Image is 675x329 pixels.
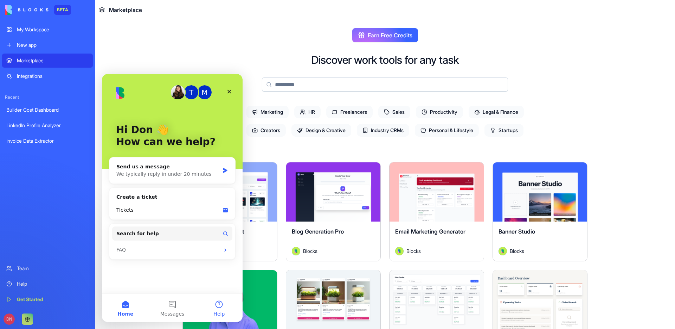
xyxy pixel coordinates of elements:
span: Startups [484,124,523,137]
a: New app [2,38,93,52]
div: Team [17,265,89,272]
img: logo [5,5,49,15]
span: Marketplace [109,6,142,14]
div: Get Started [17,296,89,303]
div: Banner Studio [499,227,581,247]
div: New app [17,42,89,49]
span: Sales [378,106,410,118]
a: Team [2,261,93,275]
a: Banner StudioAvatarBlocks [493,162,587,261]
span: Blocks [406,247,421,255]
span: Industry CRMs [357,124,409,137]
h2: Discover work tools for any task [311,54,459,66]
span: Personal & Lifestyle [415,124,479,137]
a: BETA [5,5,71,15]
img: Avatar [292,247,300,255]
span: DN [4,314,15,325]
img: Avatar [395,247,404,255]
span: Earn Free Credits [368,31,412,39]
a: LinkedIn Profile Analyzer [2,118,93,132]
span: Blocks [303,247,317,255]
span: Recent [2,94,93,100]
a: Help [2,277,93,291]
div: Invoice Data Extractor [6,137,89,144]
span: Creators [246,124,286,137]
div: Integrations [17,73,89,80]
a: Integrations [2,69,93,83]
span: Blog Generation Pro [292,228,344,235]
div: My Workspace [17,26,89,33]
iframe: Intercom live chat [102,74,243,322]
span: Email Marketing Generator [395,228,465,235]
a: Get Started [2,292,93,306]
span: Blocks [510,247,524,255]
div: BETA [54,5,71,15]
a: Invoice Data Extractor [2,134,93,148]
div: Help [17,280,89,287]
img: Avatar [499,247,507,255]
span: Marketing [246,106,289,118]
a: Marketplace [2,54,93,68]
span: Help [111,237,123,242]
div: Builder Cost Dashboard [6,106,89,113]
span: Productivity [416,106,463,118]
a: Blog Generation ProAvatarBlocks [286,162,381,261]
a: Email Marketing GeneratorAvatarBlocks [389,162,484,261]
span: Banner Studio [499,228,535,235]
div: LinkedIn Profile Analyzer [6,122,89,129]
button: Earn Free Credits [352,28,418,42]
span: Design & Creative [291,124,351,137]
a: Builder Cost Dashboard [2,103,93,117]
a: My Workspace [2,23,93,37]
div: Marketplace [17,57,89,64]
div: Blog Generation Pro [292,227,375,247]
span: Legal & Finance [469,106,524,118]
span: HR [294,106,321,118]
div: Email Marketing Generator [395,227,478,247]
span: Freelancers [326,106,373,118]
